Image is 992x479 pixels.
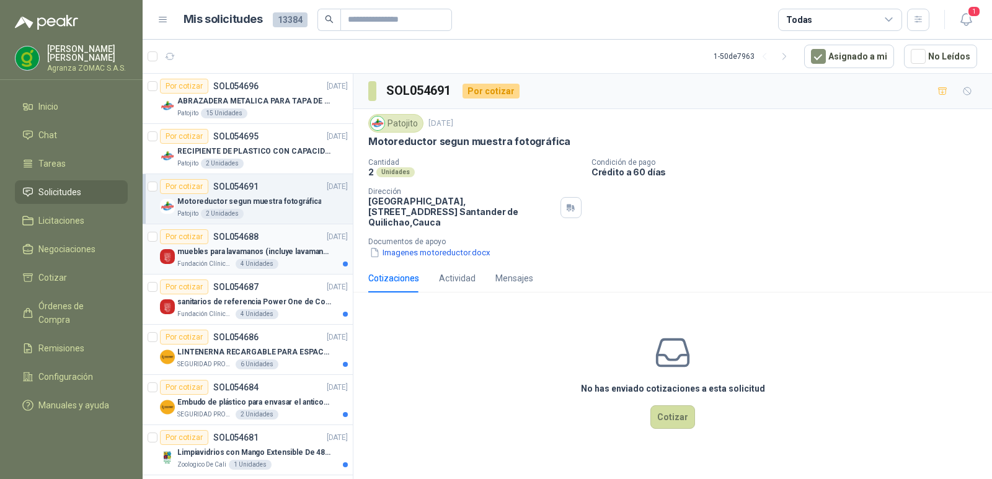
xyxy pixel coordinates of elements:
p: RECIPIENTE DE PLASTICO CON CAPACIDAD DE 1.8 LT PARA LA EXTRACCIÓN MANUAL DE LIQUIDOS [177,146,332,157]
div: Por cotizar [160,380,208,395]
p: [GEOGRAPHIC_DATA], [STREET_ADDRESS] Santander de Quilichao , Cauca [368,196,556,227]
a: Configuración [15,365,128,389]
div: 1 Unidades [229,460,272,470]
a: Por cotizarSOL054681[DATE] Company LogoLimpiavidrios con Mango Extensible De 48 a 78 cmZoologico ... [143,425,353,475]
img: Company Logo [15,46,39,70]
span: Solicitudes [38,185,81,199]
a: Remisiones [15,336,128,360]
p: SOL054681 [213,433,259,442]
p: Documentos de apoyo [368,237,987,246]
p: [DATE] [327,332,348,343]
h3: SOL054691 [386,81,453,100]
span: Cotizar [38,271,67,284]
a: Por cotizarSOL054688[DATE] Company Logomuebles para lavamanos (incluye lavamanos)Fundación Clínic... [143,224,353,275]
div: Por cotizar [160,79,208,94]
p: muebles para lavamanos (incluye lavamanos) [177,246,332,258]
div: 2 Unidades [201,159,244,169]
span: Manuales y ayuda [38,398,109,412]
div: 4 Unidades [236,309,278,319]
a: Tareas [15,152,128,175]
p: [DATE] [327,281,348,293]
p: Limpiavidrios con Mango Extensible De 48 a 78 cm [177,447,332,459]
span: Inicio [38,100,58,113]
div: Mensajes [495,271,533,285]
p: [DATE] [428,118,453,130]
p: SOL054687 [213,283,259,291]
a: Negociaciones [15,237,128,261]
div: 1 - 50 de 7963 [714,46,794,66]
a: Inicio [15,95,128,118]
span: Remisiones [38,341,84,355]
p: Zoologico De Cali [177,460,226,470]
p: Crédito a 60 días [591,167,987,177]
span: Licitaciones [38,214,84,227]
span: Órdenes de Compra [38,299,116,327]
a: Cotizar [15,266,128,289]
a: Por cotizarSOL054691[DATE] Company LogoMotoreductor segun muestra fotográficaPatojito2 Unidades [143,174,353,224]
div: Patojito [368,114,423,133]
p: SEGURIDAD PROVISER LTDA [177,359,233,369]
p: Condición de pago [591,158,987,167]
a: Por cotizarSOL054695[DATE] Company LogoRECIPIENTE DE PLASTICO CON CAPACIDAD DE 1.8 LT PARA LA EXT... [143,124,353,174]
p: SOL054684 [213,383,259,392]
p: [DATE] [327,432,348,444]
a: Solicitudes [15,180,128,204]
button: Cotizar [650,405,695,429]
a: Por cotizarSOL054686[DATE] Company LogoLINTENERNA RECARGABLE PARA ESPACIOS ABIERTOS 100-120MTSSEG... [143,325,353,375]
a: Por cotizarSOL054696[DATE] Company LogoABRAZADERA METALICA PARA TAPA DE TAMBOR DE PLASTICO DE 50 ... [143,74,353,124]
div: Por cotizar [160,430,208,445]
span: Configuración [38,370,93,384]
span: search [325,15,334,24]
p: [DATE] [327,131,348,143]
p: 2 [368,167,374,177]
button: Imagenes motoreductor.docx [368,246,492,259]
img: Company Logo [160,400,175,415]
div: 2 Unidades [201,209,244,219]
p: Fundación Clínica Shaio [177,309,233,319]
div: Actividad [439,271,476,285]
img: Company Logo [371,116,384,130]
p: Fundación Clínica Shaio [177,259,233,269]
div: Unidades [376,167,415,177]
p: Patojito [177,108,198,118]
button: Asignado a mi [804,45,894,68]
p: Agranza ZOMAC S.A.S. [47,64,128,72]
div: Por cotizar [160,330,208,345]
p: Cantidad [368,158,582,167]
a: Licitaciones [15,209,128,232]
div: 4 Unidades [236,259,278,269]
span: 13384 [273,12,308,27]
a: Por cotizarSOL054687[DATE] Company Logosanitarios de referencia Power One de CoronaFundación Clín... [143,275,353,325]
div: Todas [786,13,812,27]
p: Motoreductor segun muestra fotográfica [177,196,321,208]
button: No Leídos [904,45,977,68]
p: SOL054686 [213,333,259,341]
p: Embudo de plástico para envasar el anticorrosivo / lubricante [177,397,332,408]
img: Company Logo [160,299,175,314]
img: Company Logo [160,450,175,465]
div: 6 Unidades [236,359,278,369]
span: Tareas [38,157,66,170]
div: 2 Unidades [236,410,278,420]
img: Company Logo [160,349,175,364]
p: [PERSON_NAME] [PERSON_NAME] [47,45,128,62]
button: 1 [955,9,977,31]
p: SOL054695 [213,132,259,141]
span: 1 [967,6,981,17]
div: Por cotizar [160,229,208,244]
a: Manuales y ayuda [15,393,128,417]
h1: Mis solicitudes [184,11,263,29]
p: Motoreductor segun muestra fotográfica [368,135,570,148]
p: [DATE] [327,382,348,393]
p: [DATE] [327,231,348,243]
p: ABRAZADERA METALICA PARA TAPA DE TAMBOR DE PLASTICO DE 50 LT [177,95,332,107]
p: SOL054691 [213,182,259,191]
div: Cotizaciones [368,271,419,285]
img: Company Logo [160,199,175,214]
p: [DATE] [327,81,348,92]
p: Dirección [368,187,556,196]
h3: No has enviado cotizaciones a esta solicitud [581,382,765,395]
img: Company Logo [160,249,175,264]
img: Logo peakr [15,15,78,30]
p: Patojito [177,209,198,219]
